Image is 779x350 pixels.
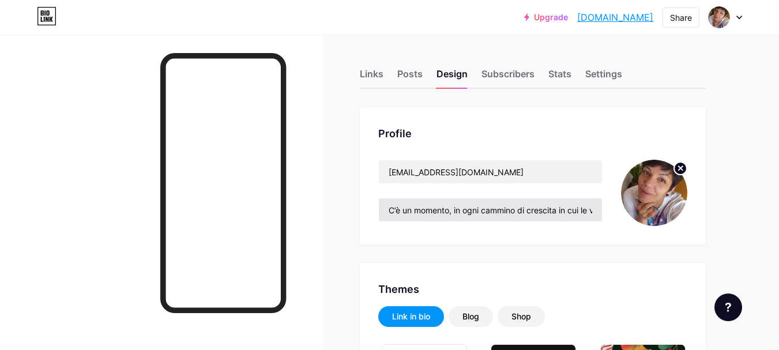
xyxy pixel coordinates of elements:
[392,311,430,322] div: Link in bio
[397,67,423,88] div: Posts
[548,67,571,88] div: Stats
[585,67,622,88] div: Settings
[621,160,687,226] img: irenebuonante
[378,126,687,141] div: Profile
[379,198,602,221] input: Bio
[524,13,568,22] a: Upgrade
[462,311,479,322] div: Blog
[708,6,730,28] img: irenebuonante
[379,160,602,183] input: Name
[577,10,653,24] a: [DOMAIN_NAME]
[378,281,687,297] div: Themes
[436,67,468,88] div: Design
[360,67,383,88] div: Links
[670,12,692,24] div: Share
[481,67,535,88] div: Subscribers
[511,311,531,322] div: Shop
